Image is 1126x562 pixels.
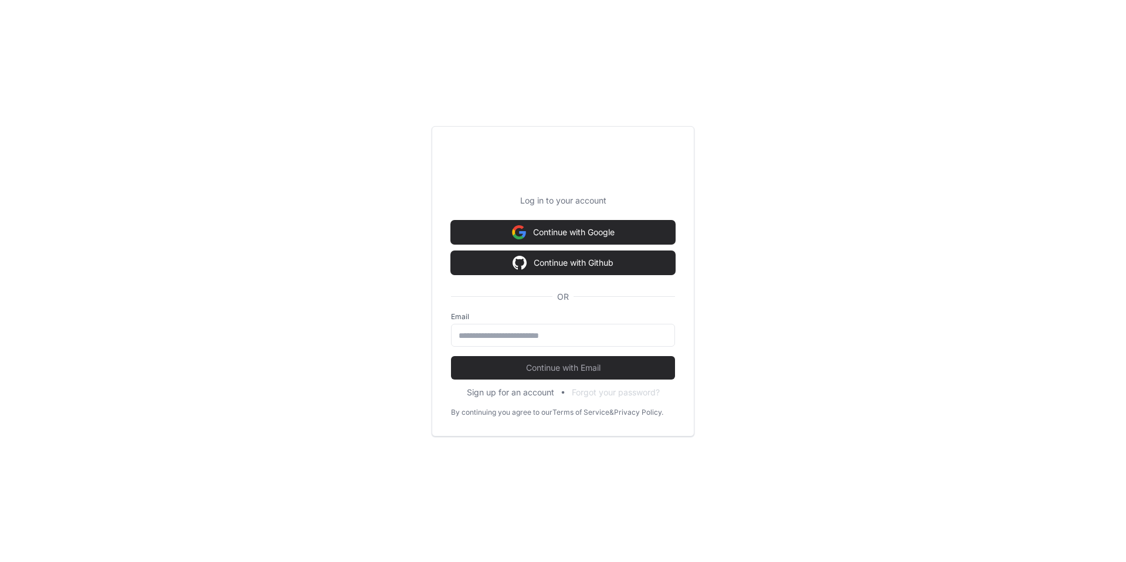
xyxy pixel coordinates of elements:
a: Privacy Policy. [614,408,663,417]
button: Continue with Google [451,221,675,244]
button: Continue with Email [451,356,675,380]
img: Sign in with google [513,251,527,275]
div: By continuing you agree to our [451,408,552,417]
span: Continue with Email [451,362,675,374]
label: Email [451,312,675,321]
button: Sign up for an account [467,387,554,398]
a: Terms of Service [552,408,609,417]
span: OR [552,291,574,303]
img: Sign in with google [512,221,526,244]
button: Continue with Github [451,251,675,275]
p: Log in to your account [451,195,675,206]
button: Forgot your password? [572,387,660,398]
div: & [609,408,614,417]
